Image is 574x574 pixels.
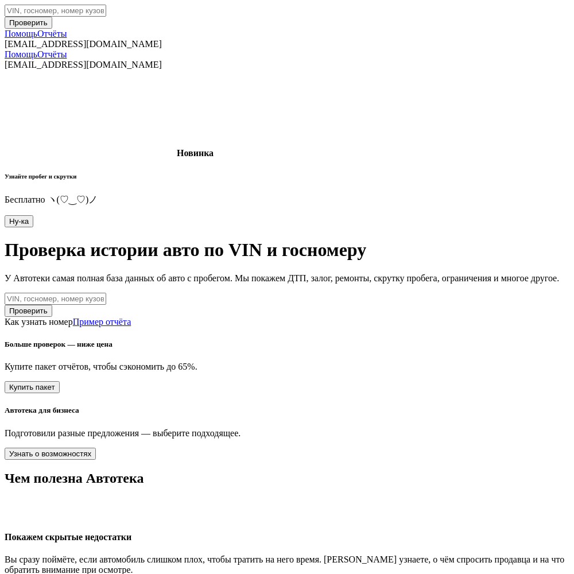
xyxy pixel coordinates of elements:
input: VIN, госномер, номер кузова [5,5,106,17]
h6: Узнайте пробег и скрутки [5,173,569,180]
h2: Чем полезна Автотека [5,471,569,486]
a: Помощь [5,49,37,59]
a: Пример отчёта [73,317,131,327]
span: Ну‑ка [9,217,29,226]
strong: Новинка [177,148,214,158]
p: Бесплатно ヽ(♡‿♡)ノ [5,194,569,206]
a: Отчёты [37,49,67,59]
h5: Больше проверок — ниже цена [5,340,569,349]
button: Проверить [5,305,52,317]
a: Помощь [5,29,37,38]
h4: Покажем скрытые недостатки [5,532,569,542]
span: Узнать о возможностях [9,449,91,458]
p: У Автотеки самая полная база данных об авто с пробегом. Мы покажем ДТП, залог, ремонты, скрутку п... [5,273,569,284]
div: [EMAIL_ADDRESS][DOMAIN_NAME] [5,60,569,70]
button: Узнать о возможностях [5,448,96,460]
h1: Проверка истории авто по VIN и госномеру [5,239,569,261]
p: Купите пакет отчётов, чтобы сэкономить до 65%. [5,362,569,372]
span: Купить пакет [9,383,55,391]
span: Проверить [9,18,48,27]
span: Проверить [9,307,48,315]
a: Отчёты [37,29,67,38]
button: Проверить [5,17,52,29]
p: Подготовили разные предложения — выберите подходящее. [5,428,569,439]
a: Как узнать номер [5,317,73,327]
h5: Автотека для бизнеса [5,406,569,415]
input: VIN, госномер, номер кузова [5,293,106,305]
div: [EMAIL_ADDRESS][DOMAIN_NAME] [5,39,569,49]
button: Купить пакет [5,381,60,393]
